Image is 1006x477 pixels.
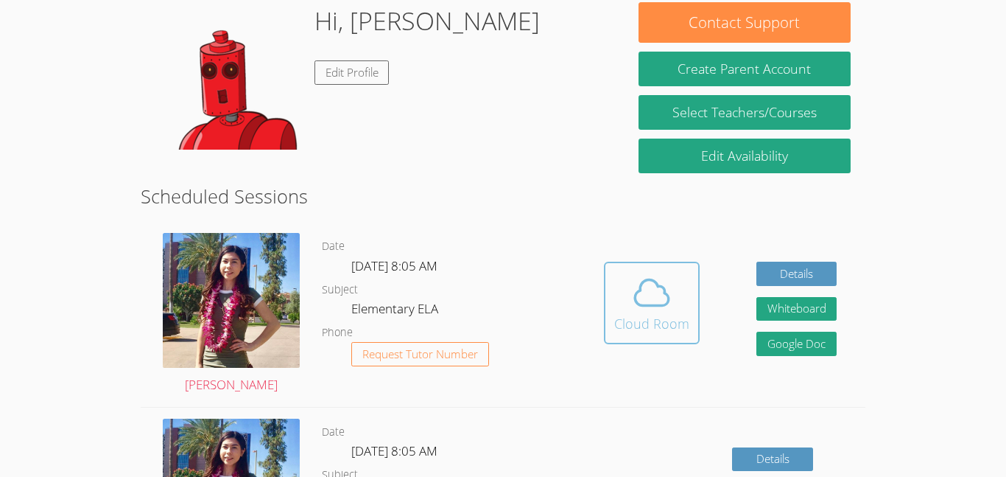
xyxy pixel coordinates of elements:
[756,332,837,356] a: Google Doc
[639,95,851,130] a: Select Teachers/Courses
[322,324,353,342] dt: Phone
[362,349,478,360] span: Request Tutor Number
[141,182,865,210] h2: Scheduled Sessions
[756,262,837,286] a: Details
[604,262,700,344] button: Cloud Room
[756,297,837,321] button: Whiteboard
[351,299,441,324] dd: Elementary ELA
[314,2,540,40] h1: Hi, [PERSON_NAME]
[155,2,303,150] img: default.png
[732,448,813,472] a: Details
[351,442,437,459] span: [DATE] 8:05 AM
[314,60,390,85] a: Edit Profile
[639,139,851,173] a: Edit Availability
[322,423,345,442] dt: Date
[351,257,437,274] span: [DATE] 8:05 AM
[322,237,345,256] dt: Date
[351,342,489,366] button: Request Tutor Number
[163,233,300,396] a: [PERSON_NAME]
[639,52,851,86] button: Create Parent Account
[322,281,358,299] dt: Subject
[614,313,689,334] div: Cloud Room
[163,233,300,368] img: avatar.png
[639,2,851,43] button: Contact Support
